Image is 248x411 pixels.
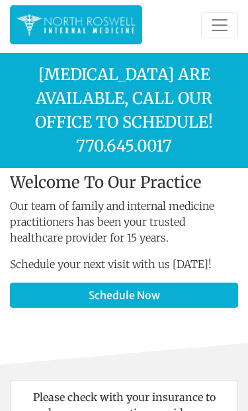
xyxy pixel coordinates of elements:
[10,173,238,193] h1: Welcome To Our Practice
[201,12,238,38] button: Toggle navigation
[10,198,238,246] p: Our team of family and internal medicine practitioners has been your trusted healthcare provider ...
[17,12,136,38] img: North Roswell Internal Medicine
[10,256,238,272] p: Schedule your next visit with us [DATE]!
[10,283,238,308] a: Schedule Now
[10,63,238,158] p: [MEDICAL_DATA] are available, call our office to schedule! 770.645.0017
